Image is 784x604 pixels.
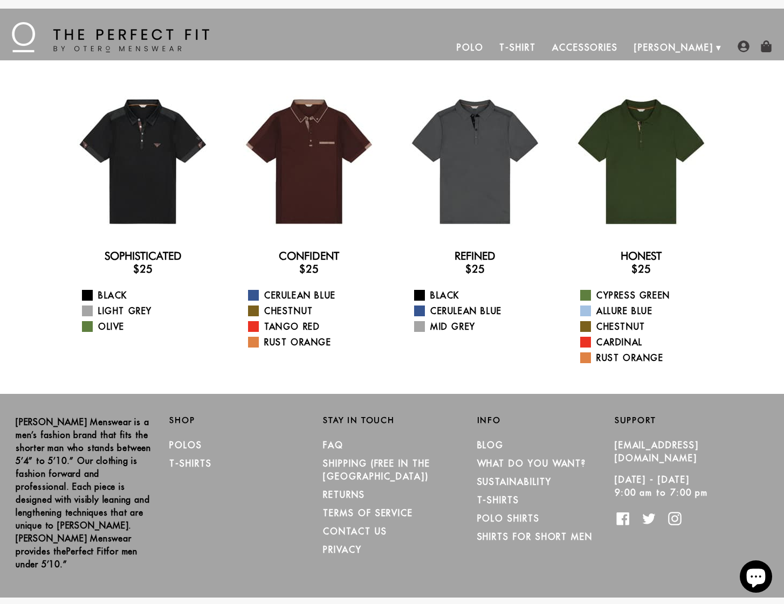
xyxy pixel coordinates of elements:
[323,489,365,500] a: RETURNS
[449,34,492,60] a: Polo
[615,415,768,425] h2: Support
[580,304,716,317] a: Allure Blue
[580,289,716,302] a: Cypress Green
[169,415,307,425] h2: Shop
[323,526,387,537] a: CONTACT US
[12,22,209,52] img: The Perfect Fit - by Otero Menswear - Logo
[477,415,615,425] h2: Info
[477,495,519,505] a: T-Shirts
[68,262,217,275] h3: $25
[401,262,549,275] h3: $25
[66,546,107,557] strong: Perfect Fit
[580,320,716,333] a: Chestnut
[477,513,540,524] a: Polo Shirts
[760,40,772,52] img: shopping-bag-icon.png
[567,262,716,275] h3: $25
[323,544,361,555] a: PRIVACY
[16,415,153,571] p: [PERSON_NAME] Menswear is a men’s fashion brand that fits the shorter man who stands between 5’4”...
[414,289,549,302] a: Black
[737,560,775,595] inbox-online-store-chat: Shopify online store chat
[279,249,339,262] a: Confident
[477,476,552,487] a: Sustainability
[615,473,752,499] p: [DATE] - [DATE] 9:00 am to 7:00 pm
[169,440,202,450] a: Polos
[169,458,211,469] a: T-Shirts
[738,40,749,52] img: user-account-icon.png
[615,440,699,463] a: [EMAIL_ADDRESS][DOMAIN_NAME]
[235,262,383,275] h3: $25
[105,249,182,262] a: Sophisticated
[323,508,413,518] a: TERMS OF SERVICE
[248,336,383,349] a: Rust Orange
[544,34,626,60] a: Accessories
[455,249,496,262] a: Refined
[414,304,549,317] a: Cerulean Blue
[248,304,383,317] a: Chestnut
[82,289,217,302] a: Black
[323,440,343,450] a: FAQ
[323,415,460,425] h2: Stay in Touch
[491,34,544,60] a: T-Shirt
[621,249,662,262] a: Honest
[477,458,587,469] a: What Do You Want?
[477,531,593,542] a: Shirts for Short Men
[477,440,504,450] a: Blog
[580,336,716,349] a: Cardinal
[82,320,217,333] a: Olive
[248,320,383,333] a: Tango Red
[626,34,721,60] a: [PERSON_NAME]
[323,458,430,482] a: SHIPPING (Free in the [GEOGRAPHIC_DATA])
[414,320,549,333] a: Mid Grey
[580,351,716,364] a: Rust Orange
[248,289,383,302] a: Cerulean Blue
[82,304,217,317] a: Light Grey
